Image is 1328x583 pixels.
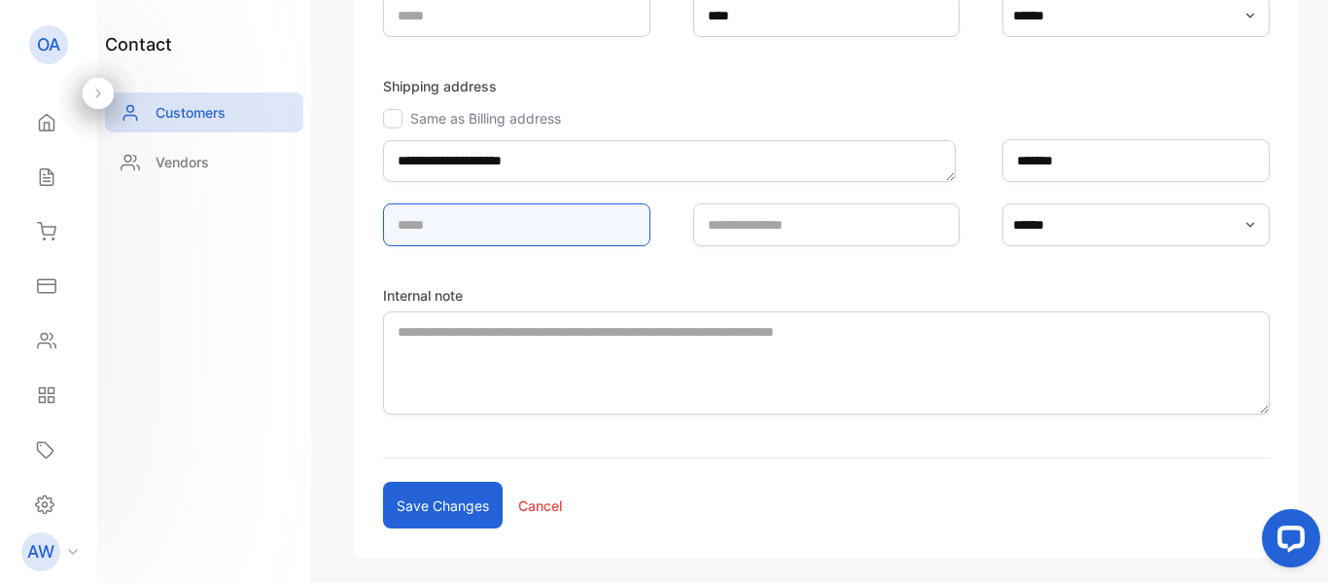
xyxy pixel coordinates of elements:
p: Vendors [156,152,209,172]
a: Vendors [105,142,303,182]
iframe: LiveChat chat widget [1246,501,1328,583]
p: AW [27,539,54,565]
p: Cancel [518,495,562,516]
label: Internal note [383,285,1270,306]
a: Customers [105,92,303,132]
p: Shipping address [383,76,1270,96]
button: Save changes [383,482,503,528]
label: Same as Billing address [410,110,561,127]
p: OA [37,32,60,57]
h1: contact [105,31,172,57]
p: Customers [156,102,226,123]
